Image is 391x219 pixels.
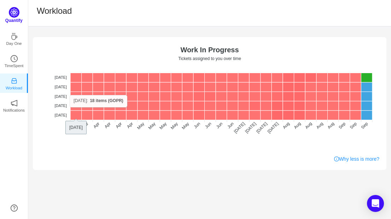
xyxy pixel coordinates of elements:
i: icon: info-circle [334,156,339,161]
tspan: Aug [326,121,335,130]
tspan: May [158,121,168,130]
a: icon: clock-circleTimeSpent [11,57,18,64]
tspan: Mar [70,121,78,130]
tspan: May [136,121,145,130]
tspan: Aug [315,121,324,130]
a: icon: coffeeDay One [11,35,18,42]
tspan: [DATE] [233,121,246,134]
a: Why less is more? [334,155,379,163]
a: icon: notificationNotifications [11,102,18,109]
h1: Workload [37,6,72,16]
p: Notifications [3,107,25,113]
i: icon: clock-circle [11,55,18,62]
p: Quantify [5,17,23,24]
tspan: Sep [360,121,369,130]
tspan: Apr [115,121,123,129]
p: Day One [6,40,22,47]
tspan: [DATE] [244,121,257,134]
tspan: Jun [204,121,212,130]
tspan: [DATE] [54,103,67,108]
tspan: May [181,121,190,130]
tspan: Aug [282,121,291,130]
tspan: Jun [193,121,201,130]
i: icon: coffee [11,33,18,40]
tspan: [DATE] [54,85,67,89]
i: icon: notification [11,100,18,107]
p: Workload [6,85,22,91]
tspan: Jun [226,121,235,130]
p: TimeSpent [5,63,24,69]
tspan: Aug [293,121,302,130]
div: Open Intercom Messenger [367,195,384,212]
tspan: Jun [215,121,224,130]
tspan: May [147,121,157,130]
tspan: Mar [81,121,89,130]
tspan: Apr [126,121,134,129]
tspan: Aug [304,121,313,130]
tspan: Sep [349,121,358,130]
a: icon: inboxWorkload [11,79,18,87]
tspan: May [170,121,179,130]
tspan: Apr [104,121,112,129]
tspan: [DATE] [255,121,268,134]
tspan: [DATE] [54,113,67,117]
text: Work In Progress [180,46,239,54]
tspan: [DATE] [267,121,280,134]
text: Tickets assigned to you over time [178,56,241,61]
img: Quantify [9,7,19,18]
a: icon: question-circle [11,205,18,212]
tspan: Sep [338,121,346,130]
tspan: Apr [92,121,100,129]
i: icon: inbox [11,77,18,84]
tspan: [DATE] [54,94,67,99]
tspan: [DATE] [54,75,67,79]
